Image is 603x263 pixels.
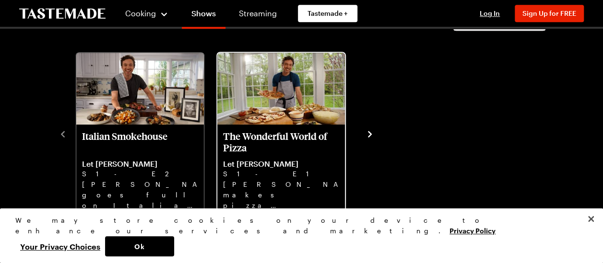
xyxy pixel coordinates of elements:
button: Close [580,208,602,229]
button: Sign Up for FREE [515,5,584,22]
p: [PERSON_NAME] goes full on Italian steakhouse with Treviso salad, ice cold martinis, and Bistecca... [82,179,198,210]
a: Shows [182,2,225,29]
span: Sign Up for FREE [522,9,576,17]
button: Ok [105,236,174,256]
span: Cooking [125,9,156,18]
div: We may store cookies on your device to enhance our services and marketing. [15,215,579,236]
button: Your Privacy Choices [15,236,105,256]
div: 2 / 2 [216,50,357,217]
p: S1 - E2 [82,169,198,179]
p: Let [PERSON_NAME] [223,159,339,169]
a: More information about your privacy, opens in a new tab [449,226,496,235]
span: Log In [480,9,500,17]
p: S1 - E1 [223,169,339,179]
span: Tastemade + [307,9,348,18]
a: Italian Smokehouse [82,130,198,210]
div: Italian Smokehouse [76,53,204,216]
button: navigate to next item [365,127,375,139]
p: Let [PERSON_NAME] [82,159,198,169]
img: The Wonderful World of Pizza [217,53,345,125]
div: Privacy [15,215,579,256]
p: [PERSON_NAME] makes pizza magic with two doughs, from Grilled Pizza to Grandma slices to honey-dr... [223,179,339,210]
div: 1 / 2 [75,50,216,217]
button: Cooking [125,2,168,25]
div: The Wonderful World of Pizza [217,53,345,216]
button: Log In [471,9,509,18]
img: Italian Smokehouse [76,53,204,125]
p: Italian Smokehouse [82,130,198,153]
a: To Tastemade Home Page [19,8,106,19]
p: The Wonderful World of Pizza [223,130,339,153]
button: navigate to previous item [58,127,68,139]
a: Tastemade + [298,5,357,22]
a: The Wonderful World of Pizza [223,130,339,210]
